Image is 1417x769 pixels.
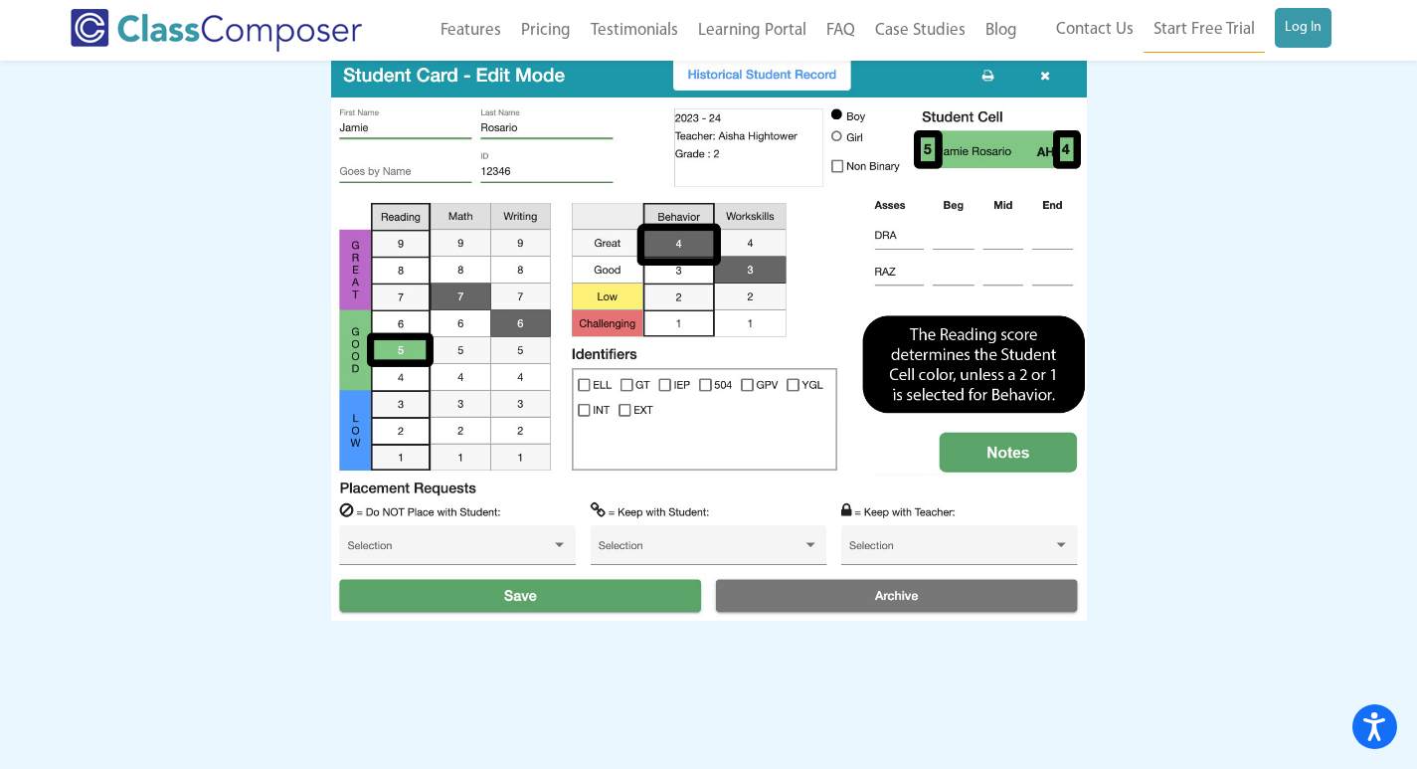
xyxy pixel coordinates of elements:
a: Case Studies [865,9,975,53]
a: FAQ [816,9,865,53]
a: Contact Us [1046,8,1144,52]
a: Blog [975,9,1027,53]
a: Start Free Trial [1144,8,1265,53]
a: Features [431,9,511,53]
img: Class Composer [71,9,362,52]
a: Learning Portal [688,9,816,53]
a: Testimonials [581,9,688,53]
nav: Header Menu [1027,8,1331,53]
nav: Header Menu [405,9,1027,53]
a: Pricing [511,9,581,53]
a: Log In [1275,8,1331,48]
